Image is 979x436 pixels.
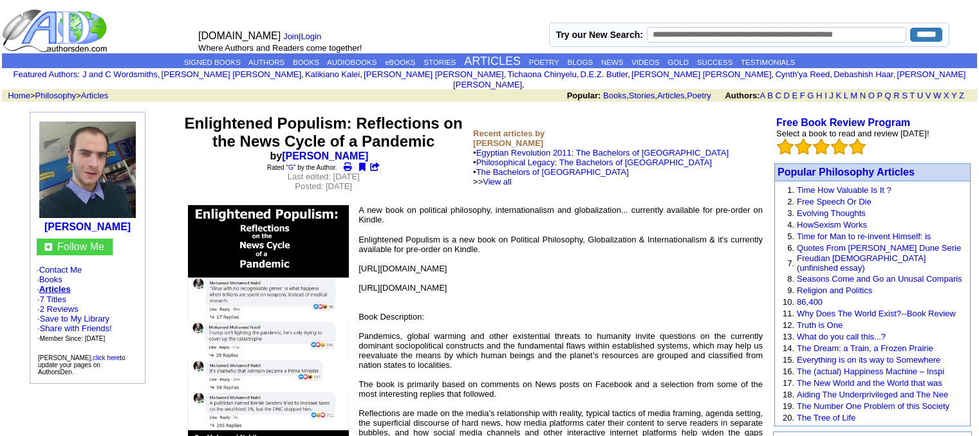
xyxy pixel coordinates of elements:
[270,150,377,161] b: by
[359,205,763,224] font: A new book on political philosophy, internationalism and globalization... currently available for...
[797,185,891,195] a: Time How Valuable Is It ?
[797,355,940,365] a: Everything is on its way to Somewhere
[797,286,872,295] a: Religion and Politics
[57,241,104,252] a: Follow Me
[630,71,631,78] font: i
[787,259,794,268] font: 7.
[797,253,926,273] a: Freudian [DEMOGRAPHIC_DATA] (unfinished essay)
[777,138,794,155] img: bigemptystars.png
[787,286,794,295] font: 9.
[556,30,643,40] label: Try our New Search:
[776,117,910,128] a: Free Book Review Program
[667,59,689,66] a: GOLD
[800,91,805,100] a: F
[797,220,867,230] a: HowSexism Works
[895,71,897,78] font: i
[797,390,948,399] a: Aiding The Underprivileged and The Nee
[631,69,771,79] a: [PERSON_NAME] [PERSON_NAME]
[783,91,789,100] a: D
[14,69,80,79] font: :
[44,243,52,251] img: gc.jpg
[603,91,626,100] a: Books
[807,91,814,100] a: G
[657,91,685,100] a: Articles
[185,114,463,150] font: Enlightened Populism: Reflections on the News Cycle of a Pandemic
[476,148,729,158] a: Egyptian Revolution 2011: The Bachelors of [GEOGRAPHIC_DATA]
[39,122,136,218] img: 196686.jpg
[697,59,733,66] a: SUCCESS
[81,91,109,100] a: Articles
[792,91,797,100] a: E
[783,390,794,399] font: 18.
[787,220,794,230] font: 4.
[797,343,933,353] a: The Dream: a Train, a Frozen Prairie
[783,413,794,422] font: 20.
[760,91,765,100] a: A
[741,59,795,66] a: TESTIMONIALS
[776,129,929,138] font: Select a book to read and review [DATE]!
[783,320,794,330] font: 12.
[797,208,866,218] a: Evolving Thoughts
[293,59,319,66] a: BOOKS
[783,309,794,318] font: 11.
[473,129,545,148] b: Recent articles by [PERSON_NAME]
[40,295,66,304] a: 7 Titles
[507,69,576,79] a: Tichaona Chinyelu
[37,295,112,343] font: · ·
[917,91,923,100] a: U
[902,91,908,100] a: S
[198,43,362,53] font: Where Authors and Readers come together!
[364,69,503,79] a: [PERSON_NAME] [PERSON_NAME]
[884,91,891,100] a: Q
[778,167,915,177] a: Popular Philosophy Articles
[35,91,77,100] a: Philosophy
[797,243,961,253] a: Quotes From [PERSON_NAME] Dune Serie
[567,91,976,100] font: , , ,
[797,320,843,330] a: Truth is One
[774,71,775,78] font: i
[301,32,321,41] a: Login
[40,314,109,323] a: Save to My Library
[267,164,337,171] font: Rated " " by the Author.
[198,30,281,41] font: [DOMAIN_NAME]
[951,91,956,100] a: Y
[483,177,512,186] a: View all
[850,91,857,100] a: M
[944,91,949,100] a: X
[797,309,956,318] a: Why Does The World Exist?--Book Review
[476,158,712,167] a: Philosophical Legacy: The Bachelors of [GEOGRAPHIC_DATA]
[831,138,848,155] img: bigemptystars.png
[787,197,794,206] font: 2.
[44,221,131,232] a: [PERSON_NAME]
[37,314,112,343] font: · · ·
[797,274,962,284] a: Seasons Come and Go an Unusal Comparis
[860,91,866,100] a: N
[567,59,593,66] a: BLOGS
[933,91,941,100] a: W
[893,91,899,100] a: R
[248,59,284,66] a: AUTHORS
[567,91,601,100] b: Popular:
[288,164,294,171] a: G
[476,167,629,177] a: The Bachelors of [GEOGRAPHIC_DATA]
[464,55,521,68] a: ARTICLES
[797,297,823,307] a: 86,400
[877,91,882,100] a: P
[629,91,655,100] a: Stories
[687,91,711,100] a: Poetry
[849,138,866,155] img: bigemptystars.png
[40,304,79,314] a: 2 Reviews
[601,59,624,66] a: NEWS
[385,59,415,66] a: eBOOKS
[14,69,78,79] a: Featured Authors
[775,69,830,79] a: Cynth'ya Reed
[184,59,241,66] a: SIGNED BOOKS
[797,401,949,411] a: The Number One Problem of this Society
[783,355,794,365] font: 15.
[2,8,110,53] img: logo_ad.gif
[93,354,120,361] a: click here
[725,91,760,100] b: Authors:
